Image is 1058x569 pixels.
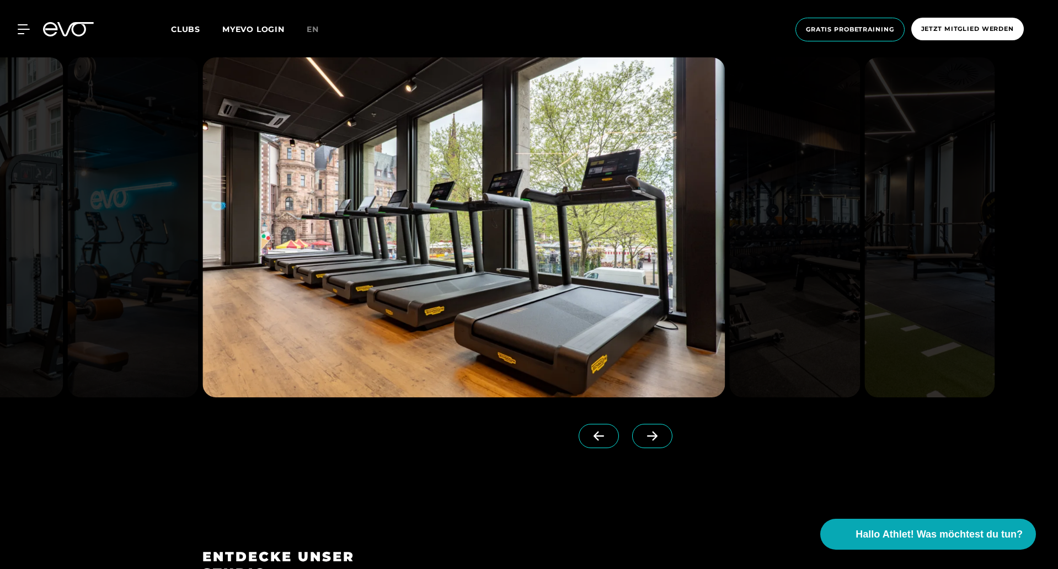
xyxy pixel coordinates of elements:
img: evofitness [729,57,860,397]
img: evofitness [67,57,198,397]
img: evofitness [202,57,725,397]
span: Hallo Athlet! Was möchtest du tun? [856,527,1023,542]
span: en [307,24,319,34]
span: Jetzt Mitglied werden [921,24,1014,34]
button: Hallo Athlet! Was möchtest du tun? [820,519,1036,550]
span: Clubs [171,24,200,34]
a: Jetzt Mitglied werden [908,18,1027,41]
a: MYEVO LOGIN [222,24,285,34]
img: evofitness [864,57,995,397]
a: en [307,23,332,36]
span: Gratis Probetraining [806,25,894,34]
a: Gratis Probetraining [792,18,908,41]
a: Clubs [171,24,222,34]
